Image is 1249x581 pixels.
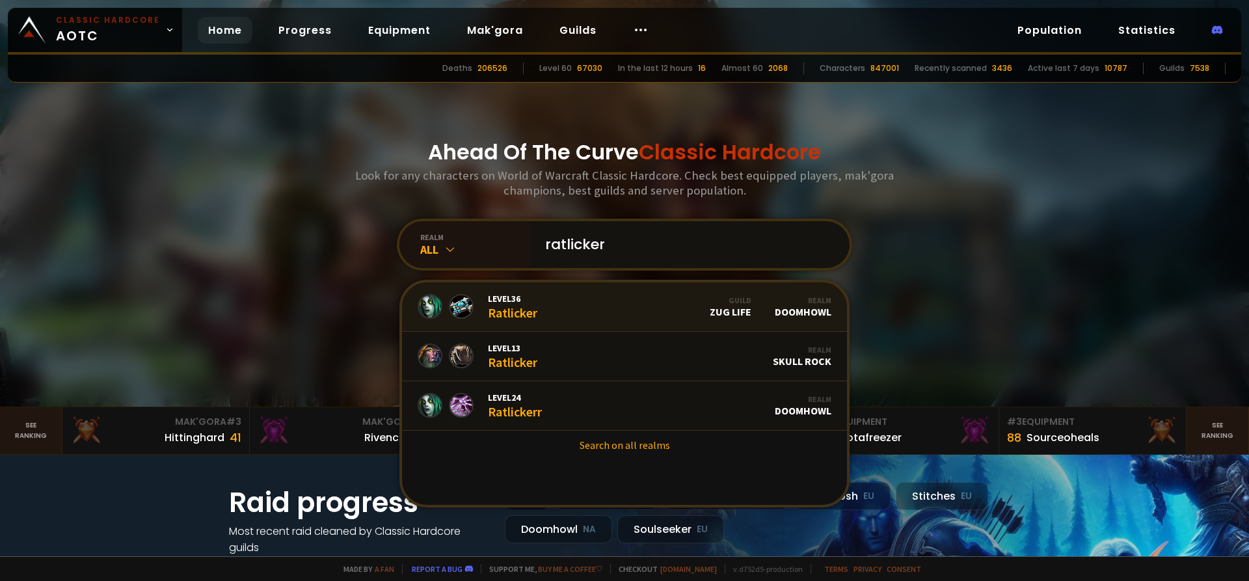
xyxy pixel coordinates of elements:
div: Mak'Gora [258,415,429,429]
span: Support me, [481,564,602,574]
div: Rivench [364,429,405,446]
div: 67030 [577,62,602,74]
small: EU [961,490,972,503]
a: Guilds [549,17,607,44]
span: # 3 [226,415,241,428]
div: Recently scanned [915,62,987,74]
div: 41 [230,429,241,446]
div: Ratlicker [488,342,537,370]
div: Soulseeker [617,515,724,543]
a: Search on all realms [402,431,847,459]
span: Classic Hardcore [639,137,821,167]
div: Zug Life [710,295,751,318]
div: Hittinghard [165,429,224,446]
div: 847001 [870,62,899,74]
a: Equipment [358,17,441,44]
div: 2068 [768,62,788,74]
a: Statistics [1108,17,1186,44]
div: Doomhowl [505,515,612,543]
a: Terms [824,564,848,574]
div: Ratlickerr [488,392,542,420]
span: Level 24 [488,392,542,403]
div: Characters [820,62,865,74]
a: Mak'Gora#2Rivench100 [250,407,437,454]
a: Home [198,17,252,44]
div: Ratlicker [488,293,537,321]
div: Equipment [1007,415,1178,429]
div: Deaths [442,62,472,74]
small: Classic Hardcore [56,14,160,26]
div: 7538 [1190,62,1209,74]
div: Sourceoheals [1027,429,1099,446]
span: Checkout [610,564,717,574]
a: Seeranking [1187,407,1249,454]
span: Made by [336,564,394,574]
span: # 3 [1007,415,1022,428]
small: NA [583,523,596,536]
div: 16 [698,62,706,74]
a: Report a bug [412,564,463,574]
div: Doomhowl [775,394,831,417]
div: 10787 [1105,62,1127,74]
span: Level 36 [488,293,537,304]
div: Realm [775,295,831,305]
div: realm [420,232,530,242]
a: Privacy [853,564,881,574]
a: Level24RatlickerrRealmDoomhowl [402,381,847,431]
h3: Look for any characters on World of Warcraft Classic Hardcore. Check best equipped players, mak'g... [350,168,899,198]
a: Progress [268,17,342,44]
div: Doomhowl [775,295,831,318]
h4: Most recent raid cleaned by Classic Hardcore guilds [229,523,489,556]
a: Level36RatlickerGuildZug LifeRealmDoomhowl [402,282,847,332]
small: EU [697,523,708,536]
a: Classic HardcoreAOTC [8,8,182,52]
div: All [420,242,530,257]
div: In the last 12 hours [618,62,693,74]
a: Mak'Gora#3Hittinghard41 [62,407,250,454]
a: Consent [887,564,921,574]
div: 206526 [477,62,507,74]
div: Notafreezer [839,429,902,446]
input: Search a character... [537,221,834,268]
div: Guild [710,295,751,305]
div: Realm [775,394,831,404]
span: Level 13 [488,342,537,354]
h1: Raid progress [229,482,489,523]
span: v. d752d5 - production [725,564,803,574]
div: Active last 7 days [1028,62,1099,74]
div: Level 60 [539,62,572,74]
span: AOTC [56,14,160,46]
div: Skull Rock [773,345,831,368]
a: a fan [375,564,394,574]
a: Mak'gora [457,17,533,44]
div: Almost 60 [721,62,763,74]
div: Equipment [820,415,991,429]
a: Buy me a coffee [538,564,602,574]
a: Level13RatlickerRealmSkull Rock [402,332,847,381]
a: [DOMAIN_NAME] [660,564,717,574]
div: 88 [1007,429,1021,446]
h1: Ahead Of The Curve [428,137,821,168]
a: #3Equipment88Sourceoheals [999,407,1187,454]
div: Mak'Gora [70,415,241,429]
div: Guilds [1159,62,1185,74]
small: EU [863,490,874,503]
a: Population [1007,17,1092,44]
div: Realm [773,345,831,355]
div: 3436 [992,62,1012,74]
a: #2Equipment88Notafreezer [812,407,999,454]
div: Stitches [896,482,988,510]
